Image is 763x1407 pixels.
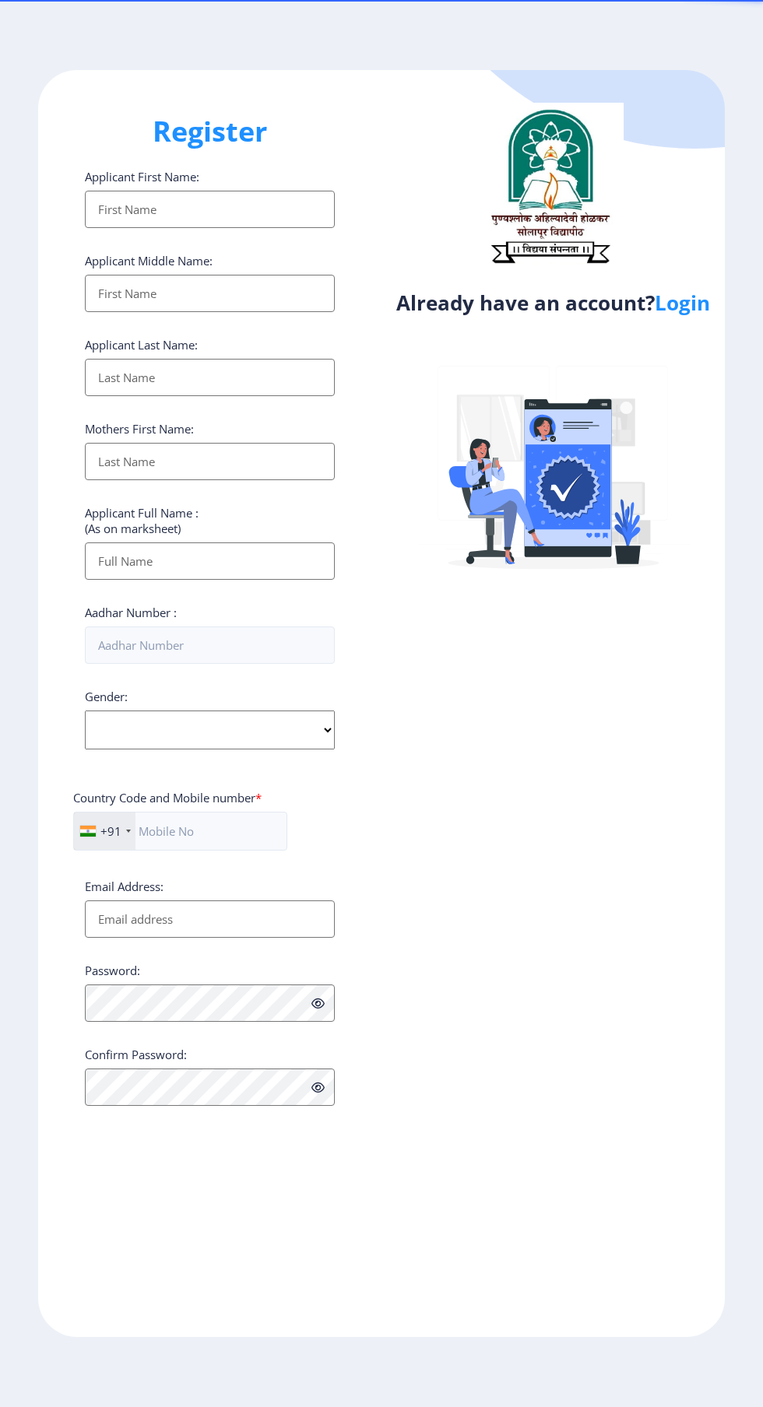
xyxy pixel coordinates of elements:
[85,605,177,620] label: Aadhar Number :
[85,626,335,664] input: Aadhar Number
[85,879,163,894] label: Email Address:
[85,963,140,978] label: Password:
[85,253,213,268] label: Applicant Middle Name:
[85,689,128,704] label: Gender:
[85,169,199,184] label: Applicant First Name:
[85,443,335,480] input: Last Name
[85,191,335,228] input: First Name
[85,359,335,396] input: Last Name
[85,113,335,150] h1: Register
[73,790,262,805] label: Country Code and Mobile number
[393,290,713,315] h4: Already have an account?
[85,900,335,938] input: Email address
[85,1047,187,1062] label: Confirm Password:
[655,289,710,317] a: Login
[73,812,287,851] input: Mobile No
[85,421,194,437] label: Mothers First Name:
[85,337,198,353] label: Applicant Last Name:
[85,505,199,536] label: Applicant Full Name : (As on marksheet)
[476,103,624,269] img: logo
[417,336,690,609] img: Verified-rafiki.svg
[74,812,135,850] div: India (भारत): +91
[85,542,335,580] input: Full Name
[100,823,121,839] div: +91
[85,275,335,312] input: First Name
